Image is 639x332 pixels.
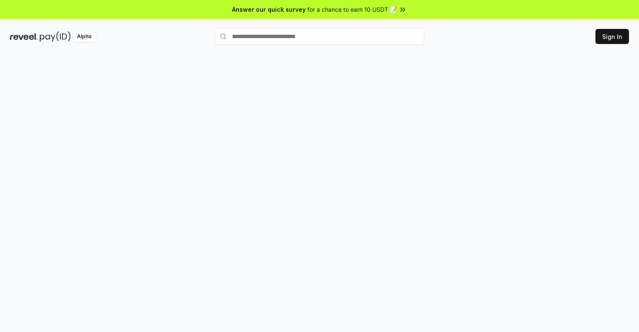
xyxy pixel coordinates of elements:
[40,31,71,42] img: pay_id
[307,5,397,14] span: for a chance to earn 10 USDT 📝
[72,31,96,42] div: Alpha
[232,5,306,14] span: Answer our quick survey
[595,29,629,44] button: Sign In
[10,31,38,42] img: reveel_dark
